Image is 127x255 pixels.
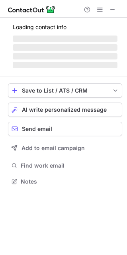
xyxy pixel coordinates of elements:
[8,176,122,187] button: Notes
[22,107,107,113] span: AI write personalized message
[8,141,122,155] button: Add to email campaign
[13,36,117,42] span: ‌
[22,126,52,132] span: Send email
[8,5,56,14] img: ContactOut v5.3.10
[21,162,119,169] span: Find work email
[21,178,119,185] span: Notes
[13,44,117,51] span: ‌
[13,24,117,30] p: Loading contact info
[8,122,122,136] button: Send email
[8,160,122,171] button: Find work email
[22,87,108,94] div: Save to List / ATS / CRM
[13,53,117,59] span: ‌
[8,103,122,117] button: AI write personalized message
[21,145,85,151] span: Add to email campaign
[8,83,122,98] button: save-profile-one-click
[13,62,117,68] span: ‌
